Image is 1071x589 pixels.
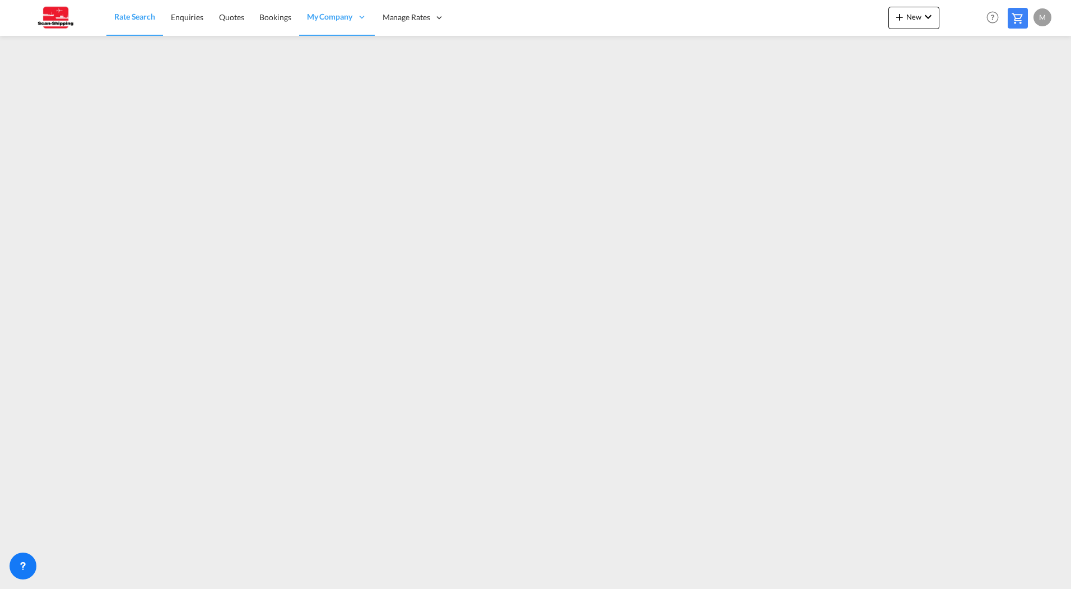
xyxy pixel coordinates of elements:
img: 123b615026f311ee80dabbd30bc9e10f.jpg [17,5,92,30]
md-icon: icon-plus 400-fg [893,10,906,24]
span: Enquiries [171,12,203,22]
span: Manage Rates [383,12,430,23]
span: Rate Search [114,12,155,21]
span: New [893,12,935,21]
span: Bookings [259,12,291,22]
span: My Company [307,11,352,22]
div: M [1033,8,1051,26]
span: Help [983,8,1002,27]
span: Quotes [219,12,244,22]
div: Help [983,8,1008,28]
button: icon-plus 400-fgNewicon-chevron-down [888,7,939,29]
md-icon: icon-chevron-down [921,10,935,24]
